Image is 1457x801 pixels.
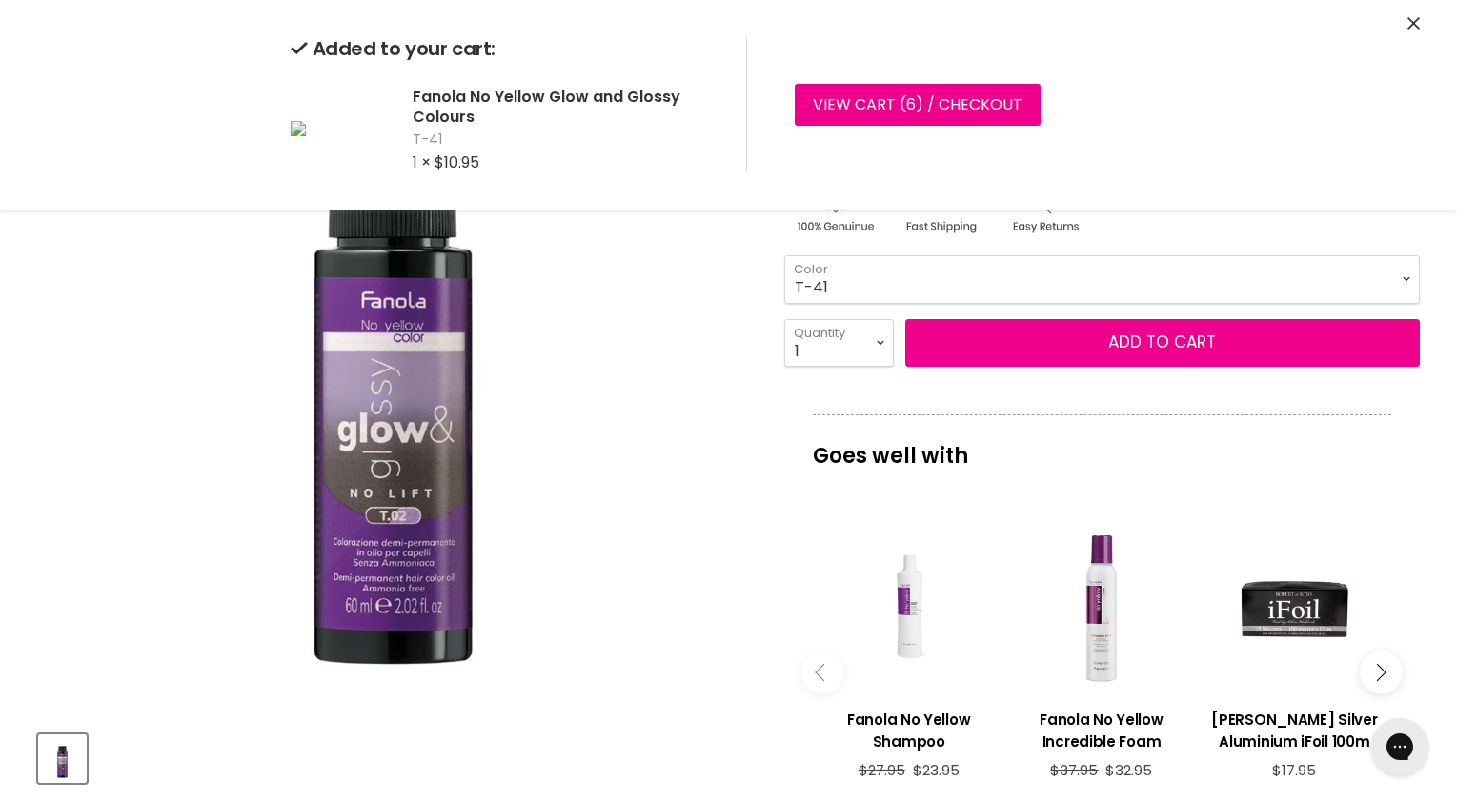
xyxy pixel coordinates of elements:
[822,694,996,762] a: View product:Fanola No Yellow Shampoo
[795,84,1041,126] a: View cart (6) / Checkout
[905,319,1420,367] button: Add to cart
[859,760,905,780] span: $27.95
[1015,709,1188,752] h3: Fanola No Yellow Incredible Foam
[1272,760,1316,780] span: $17.95
[822,709,996,752] h3: Fanola No Yellow Shampoo
[813,414,1391,477] p: Goes well with
[784,319,894,367] select: Quantity
[291,38,716,60] h2: Added to your cart:
[1050,760,1098,780] span: $37.95
[435,151,479,173] span: $10.95
[1015,694,1188,762] a: View product:Fanola No Yellow Incredible Foam
[1105,760,1152,780] span: $32.95
[1362,711,1438,782] iframe: Gorgias live chat messenger
[913,760,960,780] span: $23.95
[37,4,749,715] img: Fanola_20No_20Yellow_20Glow_20and_20Glossy_20_20_20T02_1800x1800.webp
[413,130,716,150] span: T-41
[1207,709,1381,752] h3: [PERSON_NAME] Silver Aluminium iFoil 100m
[38,734,87,783] button: Fanola No Yellow Glow and Glossy Colours
[1207,694,1381,762] a: View product:Robert de Soto Silver Aluminium iFoil 100m
[40,736,85,781] img: Fanola No Yellow Glow and Glossy Colours
[906,93,916,115] span: 6
[1407,14,1420,34] button: Close
[413,151,431,173] span: 1 ×
[291,121,306,136] img: Fanola No Yellow Glow and Glossy Colours
[35,729,753,783] div: Product thumbnails
[413,87,716,127] h2: Fanola No Yellow Glow and Glossy Colours
[38,5,750,716] div: Fanola No Yellow Glow and Glossy Colours image. Click or Scroll to Zoom.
